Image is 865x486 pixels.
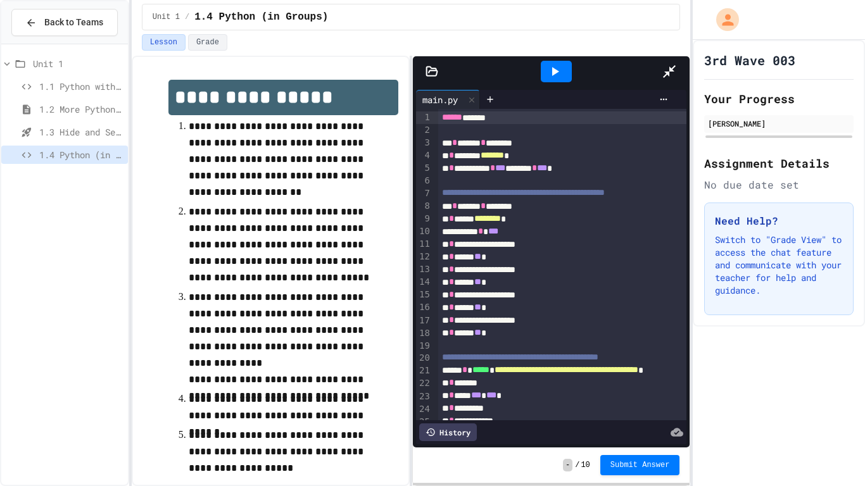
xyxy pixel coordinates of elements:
h2: Your Progress [704,90,854,108]
div: 4 [416,149,432,162]
span: 1.4 Python (in Groups) [39,148,123,161]
span: 1.3 Hide and Seek [39,125,123,139]
button: Back to Teams [11,9,118,36]
button: Submit Answer [600,455,680,475]
div: 16 [416,301,432,314]
span: Unit 1 [153,12,180,22]
button: Lesson [142,34,186,51]
h1: 3rd Wave 003 [704,51,795,69]
p: Switch to "Grade View" to access the chat feature and communicate with your teacher for help and ... [715,234,843,297]
div: main.py [416,90,480,109]
span: / [185,12,189,22]
div: 10 [416,225,432,238]
div: My Account [703,5,742,34]
div: 2 [416,124,432,137]
div: No due date set [704,177,854,192]
div: 12 [416,251,432,263]
button: Grade [188,34,227,51]
div: 19 [416,340,432,352]
div: History [419,423,477,441]
div: [PERSON_NAME] [708,118,850,129]
div: 24 [416,403,432,416]
span: - [563,459,572,471]
div: 15 [416,289,432,301]
div: 1 [416,111,432,124]
div: main.py [416,93,464,106]
div: 17 [416,315,432,327]
h3: Need Help? [715,213,843,228]
span: Unit 1 [33,57,123,70]
span: 1.2 More Python (using Turtle) [39,103,123,116]
span: Submit Answer [610,460,670,470]
span: Back to Teams [44,16,103,29]
div: 21 [416,364,432,377]
div: 9 [416,213,432,225]
div: 8 [416,200,432,213]
div: 7 [416,187,432,200]
div: 18 [416,327,432,340]
div: 3 [416,137,432,149]
div: 25 [416,416,432,428]
span: 1.1 Python with Turtle [39,80,123,93]
h2: Assignment Details [704,154,854,172]
div: 22 [416,377,432,390]
span: / [575,460,579,470]
div: 13 [416,263,432,276]
div: 6 [416,175,432,187]
span: 1.4 Python (in Groups) [194,9,328,25]
div: 23 [416,390,432,403]
div: 11 [416,238,432,251]
div: 20 [416,352,432,364]
span: 10 [581,460,590,470]
div: 5 [416,162,432,175]
div: 14 [416,276,432,289]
